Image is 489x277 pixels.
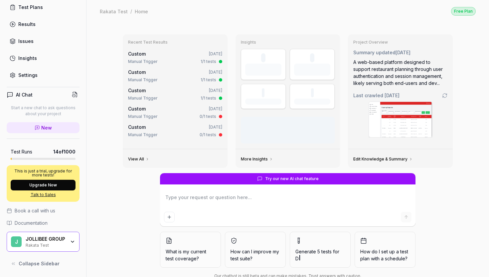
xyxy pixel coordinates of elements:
[128,40,222,45] h3: Recent Test Results
[265,176,319,182] span: Try our new AI chat feature
[7,1,80,14] a: Test Plans
[11,169,76,177] p: This is just a trial, upgrade for more tests!
[18,72,38,79] div: Settings
[160,232,221,268] button: What is my current test coverage?
[15,207,55,214] span: Book a call with us
[7,18,80,31] a: Results
[209,125,222,130] time: [DATE]
[241,40,335,45] h3: Insights
[209,51,222,56] time: [DATE]
[18,55,37,62] div: Insights
[245,99,281,105] div: Success Rate
[7,257,80,270] button: Collapse Sidebar
[261,53,265,62] div: 0
[396,50,410,55] time: [DATE]
[166,248,215,262] span: What is my current test coverage?
[128,88,146,93] span: Custom
[353,50,396,55] span: Summary updated
[128,124,146,130] span: Custom
[209,70,222,75] time: [DATE]
[41,124,52,131] span: New
[128,51,146,57] span: Custom
[127,49,224,66] a: Custom[DATE]Manual Trigger1/1 tests
[209,88,222,93] time: [DATE]
[128,95,157,101] div: Manual Trigger
[135,8,148,15] div: Home
[19,260,60,267] span: Collapse Sidebar
[201,59,216,65] div: 1/1 tests
[128,114,157,120] div: Manual Trigger
[200,132,216,138] div: 0/1 tests
[442,93,447,98] a: Go to crawling settings
[7,122,80,133] a: New
[295,256,299,261] span: D
[26,236,66,242] div: JOLLIBEE GROUP
[385,93,400,98] time: [DATE]
[26,242,66,247] div: Rakata Test
[53,148,76,155] span: 14 of 1000
[231,248,280,262] span: How can I improve my test suite?
[7,232,80,252] button: JJOLLIBEE GROUPRakata Test
[15,219,48,226] span: Documentation
[7,35,80,48] a: Issues
[127,67,224,84] a: Custom[DATE]Manual Trigger1/1 tests
[7,52,80,65] a: Insights
[7,219,80,226] a: Documentation
[18,21,36,28] div: Results
[353,59,447,87] div: A web-based platform designed to support restaurant planning through user authentication and sess...
[353,92,400,99] span: Last crawled
[294,64,330,76] div: Test Cases (enabled)
[290,232,351,268] button: Generate 5 tests forD
[245,64,281,76] div: Test Executions (last 30 days)
[353,156,413,162] a: Edit Knowledge & Summary
[128,106,146,112] span: Custom
[18,4,43,11] div: Test Plans
[7,207,80,214] a: Book a call with us
[128,132,157,138] div: Manual Trigger
[130,8,132,15] div: /
[353,40,447,45] h3: Project Overview
[100,8,128,15] div: Rakata Test
[127,104,224,121] a: Custom[DATE]Manual Trigger0/1 tests
[369,102,432,137] img: Screenshot
[262,88,264,97] div: -
[16,91,33,98] h4: AI Chat
[128,156,149,162] a: View All
[355,232,415,268] button: How do I set up a test plan with a schedule?
[360,248,410,262] span: How do I set up a test plan with a schedule?
[201,95,216,101] div: 1/1 tests
[7,105,80,117] p: Start a new chat to ask questions about your project
[127,122,224,139] a: Custom[DATE]Manual Trigger0/1 tests
[11,149,32,155] h5: Test Runs
[225,232,286,268] button: How can I improve my test suite?
[128,69,146,75] span: Custom
[18,38,34,45] div: Issues
[295,248,345,262] span: Generate 5 tests for
[200,114,216,120] div: 0/1 tests
[7,69,80,82] a: Settings
[310,53,314,62] div: 0
[128,59,157,65] div: Manual Trigger
[164,212,175,222] button: Add attachment
[451,7,476,16] button: Free Plan
[127,86,224,103] a: Custom[DATE]Manual Trigger1/1 tests
[11,180,76,190] button: Upgrade Now
[241,156,273,162] a: More Insights
[209,106,222,111] time: [DATE]
[128,77,157,83] div: Manual Trigger
[11,192,76,198] a: Talk to Sales
[294,99,330,105] div: Avg Duration
[311,88,314,97] div: -
[201,77,216,83] div: 1/1 tests
[11,236,22,247] span: J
